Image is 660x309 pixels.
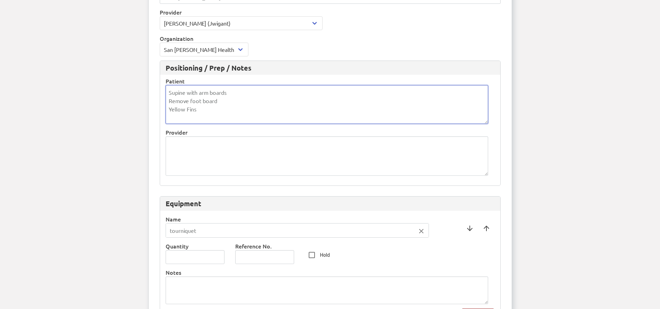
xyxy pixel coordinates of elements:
div: Positioning / Prep / Notes [160,61,500,75]
label: Provider [166,128,495,136]
label: Notes [166,268,495,276]
label: Name [166,215,429,223]
label: Provider [160,8,501,16]
label: Patient [166,77,495,85]
i: Close [417,227,425,235]
label: Quantity [166,242,235,250]
div: Equipment [160,197,500,211]
label: Organization [160,34,501,43]
label: Hold [319,252,330,258]
label: Reference No. [235,242,305,250]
